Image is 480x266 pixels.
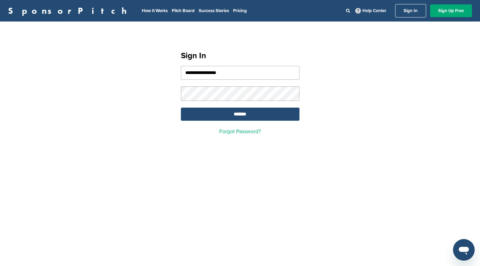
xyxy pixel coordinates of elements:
a: Pitch Board [172,8,195,13]
a: Success Stories [199,8,229,13]
a: How It Works [142,8,168,13]
iframe: Button to launch messaging window [453,239,475,261]
a: SponsorPitch [8,6,131,15]
h1: Sign In [181,50,299,62]
a: Pricing [233,8,247,13]
a: Sign In [395,4,426,17]
a: Sign Up Free [430,4,472,17]
a: Help Center [354,7,388,15]
a: Forgot Password? [219,128,261,135]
